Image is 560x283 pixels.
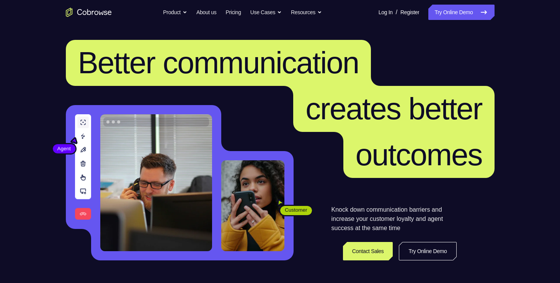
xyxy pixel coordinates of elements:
a: Pricing [225,5,241,20]
button: Product [163,5,187,20]
button: Resources [291,5,322,20]
img: A customer support agent talking on the phone [100,114,212,251]
a: Register [400,5,419,20]
button: Use Cases [250,5,282,20]
p: Knock down communication barriers and increase your customer loyalty and agent success at the sam... [331,205,457,233]
img: A customer holding their phone [221,160,284,251]
a: Contact Sales [343,242,393,260]
span: outcomes [356,138,482,172]
a: Try Online Demo [428,5,494,20]
a: Go to the home page [66,8,112,17]
a: Log In [379,5,393,20]
span: / [396,8,397,17]
span: creates better [305,92,482,126]
a: Try Online Demo [399,242,456,260]
a: About us [196,5,216,20]
span: Better communication [78,46,359,80]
